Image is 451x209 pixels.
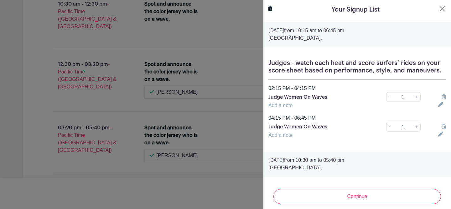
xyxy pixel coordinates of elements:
[265,85,450,92] div: 02:15 PM - 04:15 PM
[268,34,446,42] p: [GEOGRAPHIC_DATA],
[413,122,421,132] a: +
[268,158,284,163] strong: [DATE]
[268,157,446,164] p: from 10:30 am to 05:40 pm
[268,103,293,108] a: Add a note
[438,5,446,12] button: Close
[268,28,284,33] strong: [DATE]
[386,92,393,102] a: -
[413,92,421,102] a: +
[386,122,393,132] a: -
[268,164,446,172] p: [GEOGRAPHIC_DATA],
[273,189,441,204] input: Continue
[265,114,450,122] div: 04:15 PM - 06:45 PM
[268,123,369,131] p: Judge Women On Waves
[268,59,446,74] h5: Judges - watch each heat and score surfers’ rides on your score sheet based on performance, style...
[331,5,380,14] h5: Your Signup List
[268,93,369,101] p: Judge Women On Waves
[268,132,293,138] a: Add a note
[268,27,446,34] p: from 10:15 am to 06:45 pm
